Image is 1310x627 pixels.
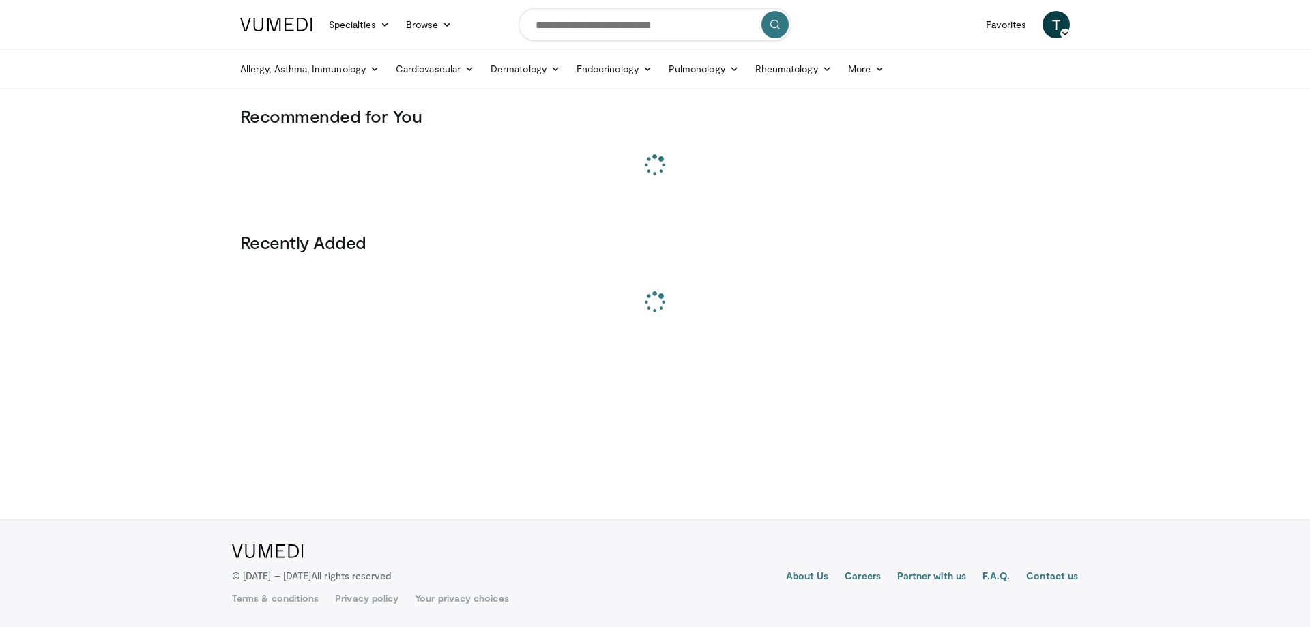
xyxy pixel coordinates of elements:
[321,11,398,38] a: Specialties
[747,55,840,83] a: Rheumatology
[897,569,966,585] a: Partner with us
[660,55,747,83] a: Pulmonology
[398,11,461,38] a: Browse
[311,570,391,581] span: All rights reserved
[840,55,892,83] a: More
[240,18,312,31] img: VuMedi Logo
[568,55,660,83] a: Endocrinology
[232,592,319,605] a: Terms & conditions
[1026,569,1078,585] a: Contact us
[845,569,881,585] a: Careers
[519,8,791,41] input: Search topics, interventions
[232,569,392,583] p: © [DATE] – [DATE]
[1043,11,1070,38] a: T
[786,569,829,585] a: About Us
[978,11,1034,38] a: Favorites
[240,231,1070,253] h3: Recently Added
[232,55,388,83] a: Allergy, Asthma, Immunology
[415,592,508,605] a: Your privacy choices
[335,592,398,605] a: Privacy policy
[482,55,568,83] a: Dermatology
[388,55,482,83] a: Cardiovascular
[232,544,304,558] img: VuMedi Logo
[240,105,1070,127] h3: Recommended for You
[982,569,1010,585] a: F.A.Q.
